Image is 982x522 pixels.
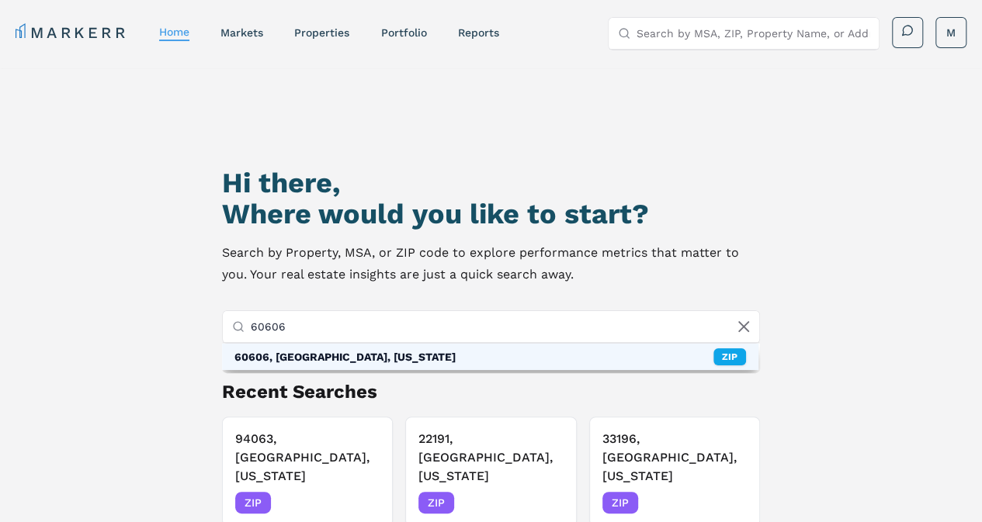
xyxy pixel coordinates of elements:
[235,492,271,513] span: ZIP
[222,242,761,285] p: Search by Property, MSA, or ZIP code to explore performance metrics that matter to you. Your real...
[713,348,746,365] div: ZIP
[251,311,751,342] input: Search by MSA, ZIP, Property Name, or Address
[637,18,869,49] input: Search by MSA, ZIP, Property Name, or Address
[946,25,956,40] span: M
[16,22,128,43] a: MARKERR
[935,17,966,48] button: M
[712,495,747,510] span: [DATE]
[602,492,638,513] span: ZIP
[222,168,761,199] h1: Hi there,
[234,349,456,365] div: 60606, [GEOGRAPHIC_DATA], [US_STATE]
[602,430,748,486] h3: 33196, [GEOGRAPHIC_DATA], [US_STATE]
[380,26,426,39] a: Portfolio
[418,430,564,486] h3: 22191, [GEOGRAPHIC_DATA], [US_STATE]
[529,495,564,510] span: [DATE]
[159,26,189,38] a: home
[222,344,759,370] div: ZIP: 60606, Chicago, Illinois
[220,26,263,39] a: markets
[457,26,498,39] a: reports
[222,344,759,370] div: Suggestions
[418,492,454,513] span: ZIP
[222,199,761,230] h2: Where would you like to start?
[235,430,380,486] h3: 94063, [GEOGRAPHIC_DATA], [US_STATE]
[222,379,761,404] h2: Recent Searches
[345,495,380,510] span: [DATE]
[294,26,349,39] a: properties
